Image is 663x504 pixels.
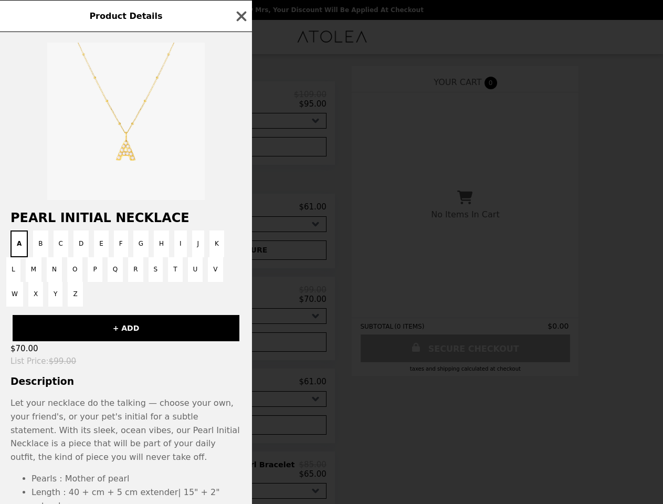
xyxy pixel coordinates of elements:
[47,257,62,282] button: N
[73,230,89,257] button: D
[208,257,223,282] button: V
[10,396,241,464] p: Let your necklace do the talking — choose your own, your friend's, or your pet's initial for a su...
[88,257,102,282] button: P
[31,472,241,486] li: Pearls : Mother of pearl
[188,257,203,282] button: U
[6,282,23,307] button: W
[168,257,182,282] button: T
[13,315,239,341] button: + ADD
[209,230,224,257] button: K
[47,43,205,200] img: A
[174,230,187,257] button: I
[33,230,48,257] button: B
[149,257,163,282] button: S
[108,257,123,282] button: Q
[54,230,68,257] button: C
[192,230,205,257] button: J
[89,11,162,21] span: Product Details
[10,230,28,257] button: A
[67,257,82,282] button: O
[26,257,41,282] button: M
[68,282,82,307] button: Z
[48,282,62,307] button: Y
[128,257,143,282] button: R
[154,230,169,257] button: H
[49,356,77,366] span: $99.00
[133,230,149,257] button: G
[28,282,43,307] button: X
[114,230,128,257] button: F
[6,257,20,282] button: L
[94,230,109,257] button: E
